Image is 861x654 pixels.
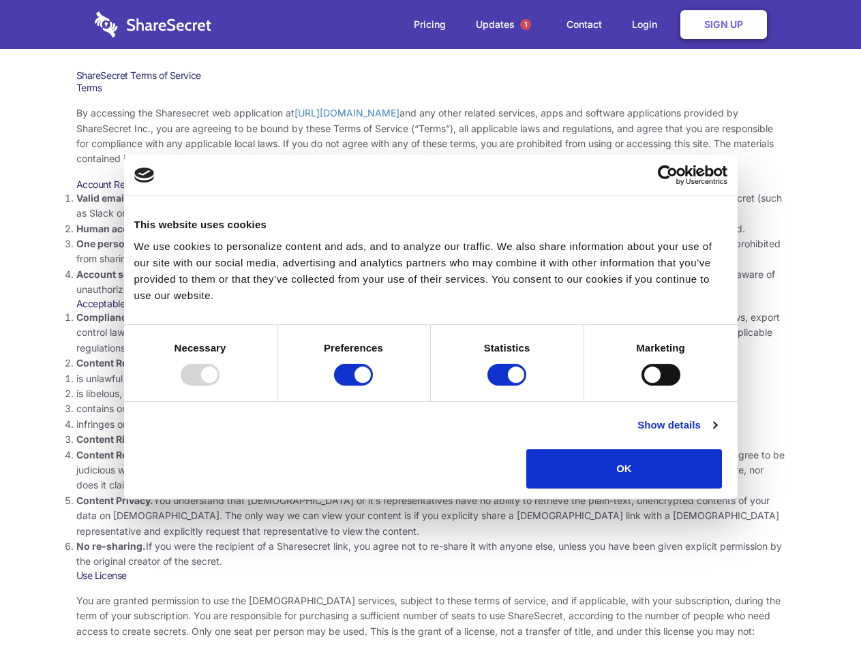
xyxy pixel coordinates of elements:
[76,432,785,447] li: You agree that you will use Sharesecret only to secure and share content that you have the right ...
[400,3,459,46] a: Pricing
[680,10,767,39] a: Sign Up
[484,342,530,354] strong: Statistics
[95,12,211,37] img: logo-wordmark-white-trans-d4663122ce5f474addd5e946df7df03e33cb6a1c49d2221995e7729f52c070b2.svg
[76,570,785,582] h3: Use License
[134,168,155,183] img: logo
[76,356,785,432] li: You agree NOT to use Sharesecret to upload or share content that:
[618,3,678,46] a: Login
[175,342,226,354] strong: Necessary
[76,540,146,552] strong: No re-sharing.
[76,593,785,639] p: You are granted permission to use the [DEMOGRAPHIC_DATA] services, subject to these terms of serv...
[324,342,383,354] strong: Preferences
[76,386,785,401] li: is libelous, defamatory, or fraudulent
[76,191,785,221] li: You must provide a valid email address, either directly, or through approved third-party integrat...
[76,192,130,204] strong: Valid email.
[76,298,785,310] h3: Acceptable Use
[636,342,685,354] strong: Marketing
[637,417,716,433] a: Show details
[608,165,727,185] a: Usercentrics Cookiebot - opens in a new window
[76,401,785,416] li: contains or installs any active malware or exploits, or uses our platform for exploit delivery (s...
[76,236,785,267] li: You are not allowed to share account credentials. Each account is dedicated to the individual who...
[134,217,727,233] div: This website uses cookies
[76,178,785,191] h3: Account Requirements
[76,539,785,570] li: If you were the recipient of a Sharesecret link, you agree not to re-share it with anyone else, u...
[294,107,399,119] a: [URL][DOMAIN_NAME]
[520,19,531,30] span: 1
[76,310,785,356] li: Your use of the Sharesecret must not violate any applicable laws, including copyright or trademar...
[76,69,785,82] h1: ShareSecret Terms of Service
[76,106,785,167] p: By accessing the Sharesecret web application at and any other related services, apps and software...
[76,82,785,94] h3: Terms
[134,238,727,304] div: We use cookies to personalize content and ads, and to analyze our traffic. We also share informat...
[76,267,785,298] li: You are responsible for your own account security, including the security of your Sharesecret acc...
[76,493,785,539] li: You understand that [DEMOGRAPHIC_DATA] or it’s representatives have no ability to retrieve the pl...
[76,371,785,386] li: is unlawful or promotes unlawful activities
[553,3,616,46] a: Contact
[76,311,282,323] strong: Compliance with local laws and regulations.
[76,357,176,369] strong: Content Restrictions.
[76,238,192,249] strong: One person per account.
[526,449,722,488] button: OK
[76,449,185,461] strong: Content Responsibility.
[76,417,785,432] li: infringes on any proprietary right of any party, including patent, trademark, trade secret, copyr...
[76,268,159,280] strong: Account security.
[76,221,785,236] li: Only human beings may create accounts. “Bot” accounts — those created by software, in an automate...
[76,223,159,234] strong: Human accounts.
[76,448,785,493] li: You are solely responsible for the content you share on Sharesecret, and with the people you shar...
[76,495,153,506] strong: Content Privacy.
[76,433,149,445] strong: Content Rights.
